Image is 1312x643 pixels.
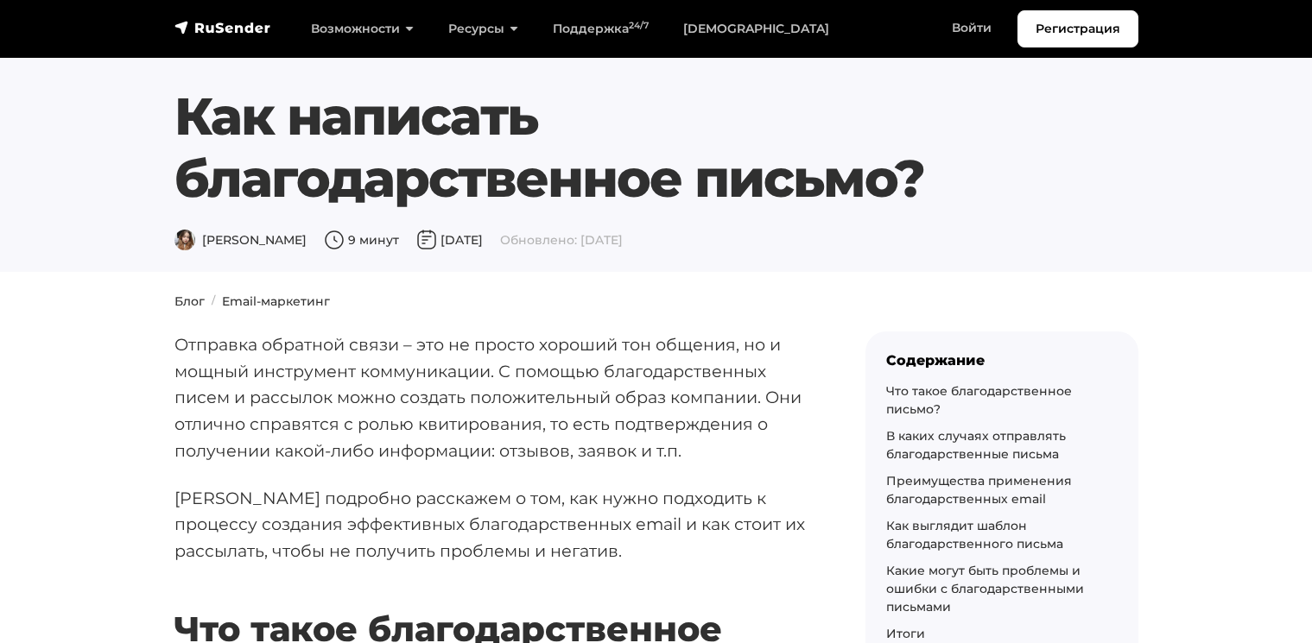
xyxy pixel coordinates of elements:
sup: 24/7 [629,20,649,31]
p: Отправка обратной связи – это не просто хороший тон общения, но и мощный инструмент коммуникации.... [174,331,810,464]
h1: Как написать благодарственное письмо? [174,85,1056,210]
a: Ресурсы [431,11,536,47]
nav: breadcrumb [164,293,1149,311]
a: Возможности [294,11,431,47]
a: Итоги [886,626,925,641]
img: Время чтения [324,230,345,250]
img: RuSender [174,19,271,36]
a: Как выглядит шаблон благодарственного письма [886,518,1063,552]
a: Что такое благодарственное письмо? [886,383,1072,417]
a: Преимущества применения благодарственных email [886,473,1072,507]
span: [DATE] [416,232,483,248]
span: [PERSON_NAME] [174,232,307,248]
span: Обновлено: [DATE] [500,232,623,248]
a: Поддержка24/7 [536,11,666,47]
div: Содержание [886,352,1118,369]
a: Блог [174,293,205,309]
span: 9 минут [324,232,399,248]
a: [DEMOGRAPHIC_DATA] [666,11,846,47]
img: Дата публикации [416,230,437,250]
a: Какие могут быть проблемы и ошибки с благодарственными письмами [886,563,1084,615]
a: Регистрация [1017,10,1138,47]
p: [PERSON_NAME] подробно расскажем о том, как нужно подходить к процессу создания эффективных благо... [174,485,810,564]
li: Email-маркетинг [205,293,330,311]
a: Войти [935,10,1009,46]
a: В каких случаях отправлять благодарственные письма [886,428,1066,462]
